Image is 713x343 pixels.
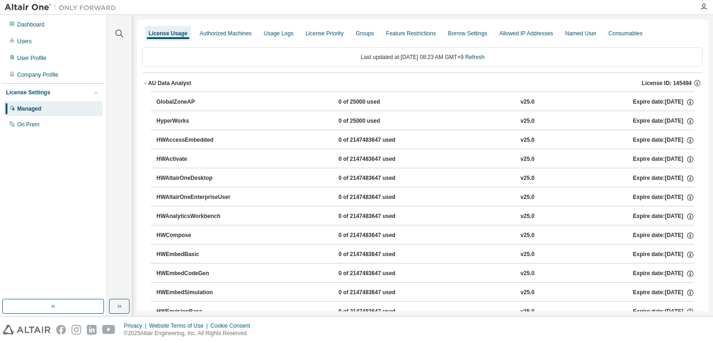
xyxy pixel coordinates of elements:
[156,283,694,303] button: HWEmbedSimulation0 of 2147483647 usedv25.0Expire date:[DATE]
[520,231,534,240] div: v25.0
[17,38,32,45] div: Users
[338,174,422,183] div: 0 of 2147483647 used
[520,308,534,316] div: v25.0
[633,117,694,125] div: Expire date: [DATE]
[633,174,694,183] div: Expire date: [DATE]
[520,270,534,278] div: v25.0
[17,71,58,79] div: Company Profile
[3,325,51,335] img: altair_logo.svg
[156,174,240,183] div: HWAltairOneDesktop
[156,117,240,125] div: HyperWorks
[156,130,694,151] button: HWAccessEmbedded0 of 2147483647 usedv25.0Expire date:[DATE]
[338,117,422,125] div: 0 of 25000 used
[143,47,703,67] div: Last updated at: [DATE] 08:23 AM GMT+9
[633,212,694,221] div: Expire date: [DATE]
[17,21,45,28] div: Dashboard
[143,73,703,93] button: AU Data AnalystLicense ID: 145494
[6,89,50,96] div: License Settings
[338,251,422,259] div: 0 of 2147483647 used
[520,212,534,221] div: v25.0
[633,308,694,316] div: Expire date: [DATE]
[156,302,694,322] button: HWEnvisionBase0 of 2147483647 usedv25.0Expire date:[DATE]
[338,308,422,316] div: 0 of 2147483647 used
[338,193,422,202] div: 0 of 2147483647 used
[642,79,692,87] span: License ID: 145494
[156,244,694,265] button: HWEmbedBasic0 of 2147483647 usedv25.0Expire date:[DATE]
[56,325,66,335] img: facebook.svg
[338,136,422,145] div: 0 of 2147483647 used
[338,289,422,297] div: 0 of 2147483647 used
[210,322,255,330] div: Cookie Consent
[633,289,694,297] div: Expire date: [DATE]
[149,322,210,330] div: Website Terms of Use
[338,270,422,278] div: 0 of 2147483647 used
[149,30,188,37] div: License Usage
[71,325,81,335] img: instagram.svg
[17,105,41,112] div: Managed
[264,30,293,37] div: Usage Logs
[17,121,39,128] div: On Prem
[520,117,534,125] div: v25.0
[156,270,240,278] div: HWEmbedCodeGen
[200,30,252,37] div: Authorized Machines
[156,264,694,284] button: HWEmbedCodeGen0 of 2147483647 usedv25.0Expire date:[DATE]
[156,206,694,227] button: HWAnalyticsWorkbench0 of 2147483647 usedv25.0Expire date:[DATE]
[156,231,240,240] div: HWCompose
[148,79,191,87] div: AU Data Analyst
[465,54,485,60] a: Refresh
[124,330,256,337] p: © 2025 Altair Engineering, Inc. All Rights Reserved.
[156,92,694,112] button: GlobalZoneAP0 of 25000 usedv25.0Expire date:[DATE]
[356,30,374,37] div: Groups
[633,155,694,164] div: Expire date: [DATE]
[156,168,694,189] button: HWAltairOneDesktop0 of 2147483647 usedv25.0Expire date:[DATE]
[156,155,240,164] div: HWActivate
[386,30,436,37] div: Feature Restrictions
[633,193,694,202] div: Expire date: [DATE]
[102,325,116,335] img: youtube.svg
[633,231,694,240] div: Expire date: [DATE]
[124,322,149,330] div: Privacy
[633,270,694,278] div: Expire date: [DATE]
[565,30,596,37] div: Named User
[156,187,694,208] button: HWAltairOneEnterpriseUser0 of 2147483647 usedv25.0Expire date:[DATE]
[338,98,422,106] div: 0 of 25000 used
[156,111,694,132] button: HyperWorks0 of 25000 usedv25.0Expire date:[DATE]
[156,251,240,259] div: HWEmbedBasic
[633,136,694,145] div: Expire date: [DATE]
[156,308,240,316] div: HWEnvisionBase
[338,212,422,221] div: 0 of 2147483647 used
[156,98,240,106] div: GlobalZoneAP
[156,193,240,202] div: HWAltairOneEnterpriseUser
[156,225,694,246] button: HWCompose0 of 2147483647 usedv25.0Expire date:[DATE]
[448,30,487,37] div: Borrow Settings
[156,289,240,297] div: HWEmbedSimulation
[520,155,534,164] div: v25.0
[156,149,694,170] button: HWActivate0 of 2147483647 usedv25.0Expire date:[DATE]
[520,98,534,106] div: v25.0
[156,136,240,145] div: HWAccessEmbedded
[520,174,534,183] div: v25.0
[338,231,422,240] div: 0 of 2147483647 used
[499,30,553,37] div: Allowed IP Addresses
[609,30,642,37] div: Consumables
[17,54,46,62] div: User Profile
[633,98,694,106] div: Expire date: [DATE]
[5,3,121,12] img: Altair One
[520,193,534,202] div: v25.0
[520,289,534,297] div: v25.0
[156,212,240,221] div: HWAnalyticsWorkbench
[520,136,534,145] div: v25.0
[305,30,344,37] div: License Priority
[520,251,534,259] div: v25.0
[338,155,422,164] div: 0 of 2147483647 used
[633,251,694,259] div: Expire date: [DATE]
[87,325,97,335] img: linkedin.svg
